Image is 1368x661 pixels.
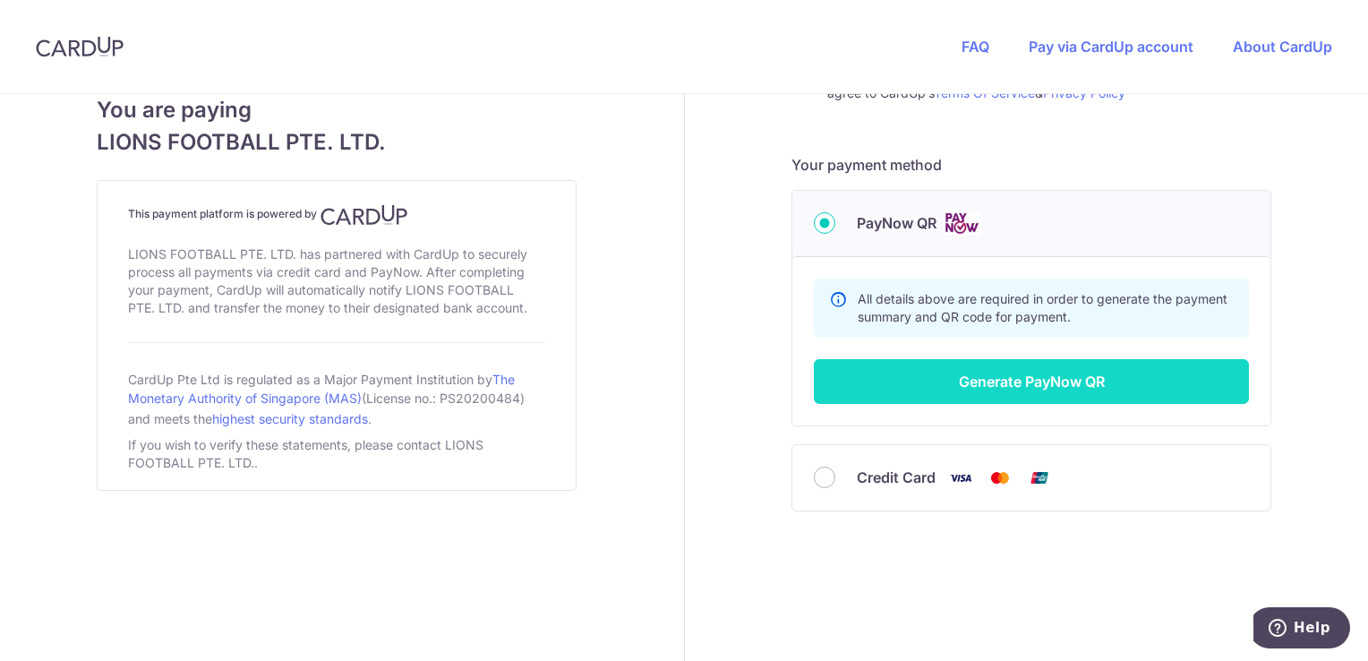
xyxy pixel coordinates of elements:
[97,94,577,126] span: You are paying
[128,365,545,433] div: CardUp Pte Ltd is regulated as a Major Payment Institution by (License no.: PS20200484) and meets...
[1233,38,1332,56] a: About CardUp
[128,433,545,476] div: If you wish to verify these statements, please contact LIONS FOOTBALL PTE. LTD..
[857,467,936,488] span: Credit Card
[814,467,1249,489] div: Credit Card Visa Mastercard Union Pay
[814,359,1249,404] button: Generate PayNow QR
[128,242,545,321] div: LIONS FOOTBALL PTE. LTD. has partnered with CardUp to securely process all payments via credit ca...
[97,126,577,159] span: LIONS FOOTBALL PTE. LTD.
[791,154,1271,176] h5: Your payment method
[982,467,1018,489] img: Mastercard
[962,38,989,56] a: FAQ
[1029,38,1193,56] a: Pay via CardUp account
[321,204,408,226] img: CardUp
[128,204,545,226] h4: This payment platform is powered by
[1022,467,1057,489] img: Union Pay
[36,36,124,57] img: CardUp
[212,411,368,426] a: highest security standards
[943,467,979,489] img: Visa
[858,291,1227,324] span: All details above are required in order to generate the payment summary and QR code for payment.
[944,212,979,235] img: Cards logo
[1253,607,1350,652] iframe: Opens a widget where you can find more information
[857,212,936,234] span: PayNow QR
[814,212,1249,235] div: PayNow QR Cards logo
